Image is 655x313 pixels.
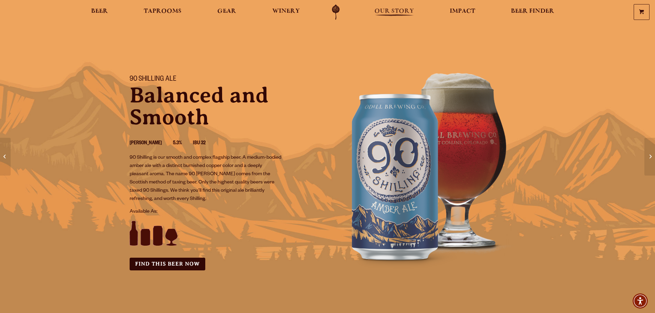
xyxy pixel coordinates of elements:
a: Our Story [370,4,418,20]
li: [PERSON_NAME] [130,139,173,148]
li: 5.3% [173,139,193,148]
a: Beer [87,4,112,20]
span: Gear [217,9,236,14]
a: Gear [213,4,241,20]
span: Impact [450,9,475,14]
span: Taprooms [144,9,182,14]
a: Winery [268,4,304,20]
p: 90 Shilling is our smooth and complex flagship beer. A medium-bodied amber ale with a distinct bu... [130,154,282,203]
a: Find this Beer Now [130,258,205,270]
span: Beer [91,9,108,14]
span: Our Story [374,9,414,14]
a: Beer Finder [506,4,559,20]
li: IBU 32 [193,139,217,148]
h1: 90 Shilling Ale [130,75,319,84]
p: Balanced and Smooth [130,84,319,128]
span: Beer Finder [511,9,554,14]
p: Available As: [130,208,319,216]
a: Taprooms [139,4,186,20]
a: Impact [445,4,480,20]
a: Odell Home [323,4,349,20]
span: Winery [272,9,300,14]
div: Accessibility Menu [633,293,648,309]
